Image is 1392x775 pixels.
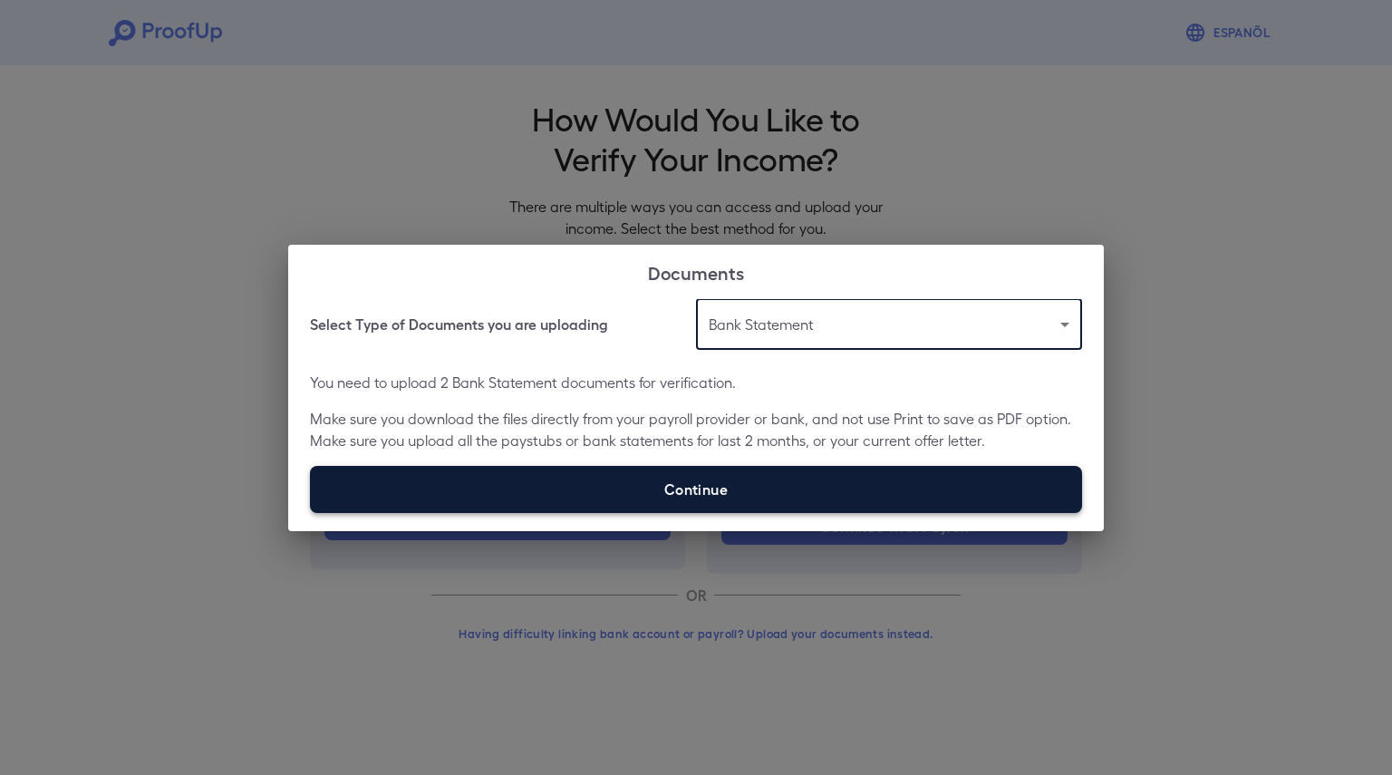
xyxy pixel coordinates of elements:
[310,372,1082,393] p: You need to upload 2 Bank Statement documents for verification.
[696,299,1082,350] div: Bank Statement
[310,408,1082,451] p: Make sure you download the files directly from your payroll provider or bank, and not use Print t...
[310,314,608,335] h6: Select Type of Documents you are uploading
[288,245,1104,299] h2: Documents
[310,466,1082,513] label: Continue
